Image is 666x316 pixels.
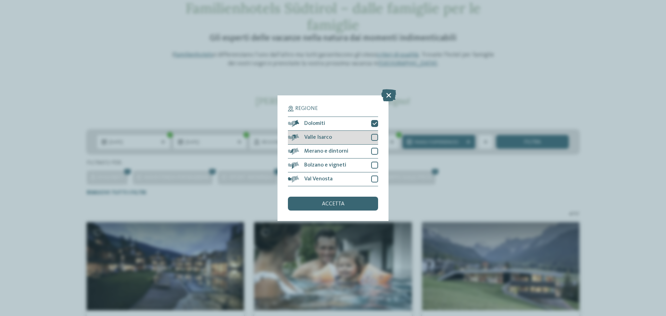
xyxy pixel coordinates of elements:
[304,148,348,154] span: Merano e dintorni
[304,162,346,168] span: Bolzano e vigneti
[304,176,333,182] span: Val Venosta
[304,135,332,140] span: Valle Isarco
[322,201,344,207] span: accetta
[295,106,318,111] span: Regione
[304,121,325,126] span: Dolomiti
